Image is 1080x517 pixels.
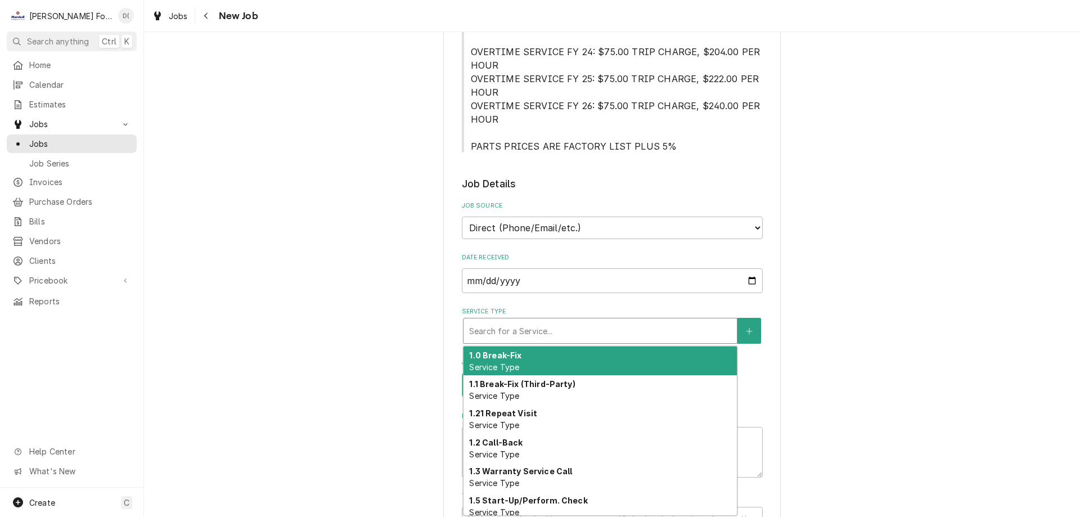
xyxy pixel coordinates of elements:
div: D( [118,8,134,24]
div: Service Type [462,307,763,344]
span: New Job [215,8,258,24]
div: Derek Testa (81)'s Avatar [118,8,134,24]
span: Jobs [29,118,114,130]
div: Job Type [462,358,763,398]
span: Service Type [469,478,519,488]
span: Purchase Orders [29,196,131,208]
span: Ctrl [102,35,116,47]
span: Calendar [29,79,131,91]
span: Bills [29,215,131,227]
span: Clients [29,255,131,267]
button: Search anythingCtrlK [7,32,137,51]
a: Bills [7,212,137,231]
a: Go to Pricebook [7,271,137,290]
div: [PERSON_NAME] Food Equipment Service [29,10,112,22]
label: Job Source [462,201,763,210]
a: Vendors [7,232,137,250]
a: Home [7,56,137,74]
strong: 1.1 Break-Fix (Third-Party) [469,379,575,389]
legend: Job Details [462,177,763,191]
span: K [124,35,129,47]
label: Date Received [462,253,763,262]
div: M [10,8,26,24]
a: Calendar [7,75,137,94]
button: Create New Service [737,318,761,344]
svg: Create New Service [746,327,753,335]
span: Jobs [29,138,131,150]
a: Purchase Orders [7,192,137,211]
div: Job Source [462,201,763,239]
span: Invoices [29,176,131,188]
a: Jobs [7,134,137,153]
span: C [124,497,129,509]
label: Job Type [462,358,763,367]
span: Jobs [169,10,188,22]
strong: 1.2 Call-Back [469,438,523,447]
a: Go to Jobs [7,115,137,133]
button: Navigate back [197,7,215,25]
a: Jobs [147,7,192,25]
span: Job Series [29,158,131,169]
a: Go to Help Center [7,442,137,461]
span: Vendors [29,235,131,247]
strong: 1.3 Warranty Service Call [469,466,572,476]
a: Go to What's New [7,462,137,480]
strong: 1.5 Start-Up/Perform. Check [469,496,587,505]
div: Date Received [462,253,763,293]
span: Create [29,498,55,507]
a: Clients [7,251,137,270]
label: Service Type [462,307,763,316]
span: Search anything [27,35,89,47]
a: Estimates [7,95,137,114]
span: Service Type [469,449,519,459]
span: Service Type [469,507,519,517]
span: Reports [29,295,131,307]
label: Technician Instructions [462,492,763,501]
span: Pricebook [29,275,114,286]
span: Estimates [29,98,131,110]
span: Service Type [469,391,519,401]
span: Help Center [29,446,130,457]
strong: 1.21 Repeat Visit [469,408,537,418]
span: Service Type [469,420,519,430]
a: Reports [7,292,137,311]
label: Reason For Call [462,412,763,421]
div: Marshall Food Equipment Service's Avatar [10,8,26,24]
span: What's New [29,465,130,477]
span: Home [29,59,131,71]
input: yyyy-mm-dd [462,268,763,293]
div: Reason For Call [462,412,763,478]
a: Job Series [7,154,137,173]
a: Invoices [7,173,137,191]
strong: 1.0 Break-Fix [469,350,521,360]
span: Service Type [469,362,519,372]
